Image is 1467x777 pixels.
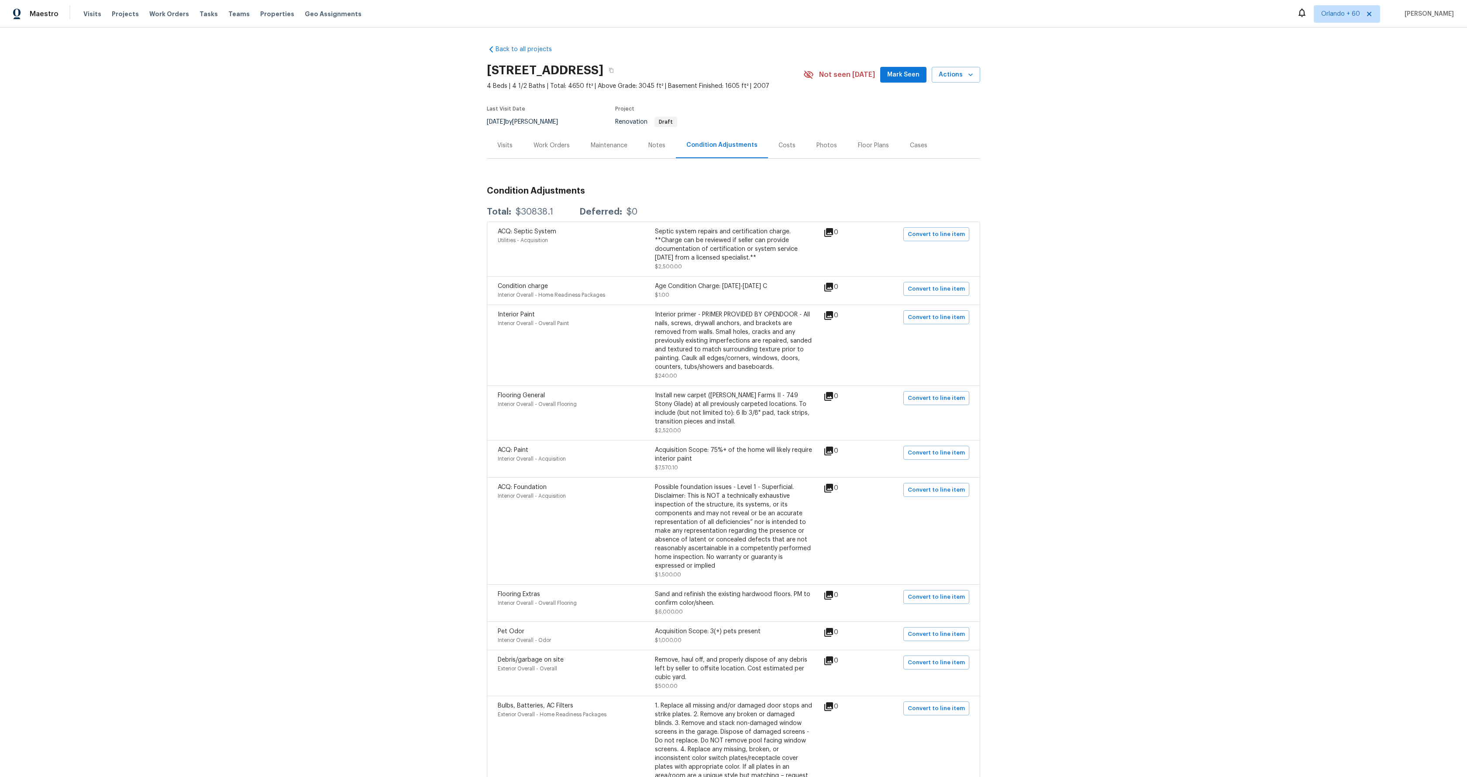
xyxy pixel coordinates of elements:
span: ACQ: Septic System [498,229,556,235]
span: $500.00 [655,683,678,689]
span: Utilities - Acquisition [498,238,548,243]
span: Tasks [200,11,218,17]
div: $0 [627,208,637,216]
button: Convert to line item [903,590,969,604]
div: Floor Plans [858,141,889,150]
div: 0 [823,656,866,666]
div: Total: [487,208,511,216]
div: Maintenance [591,141,627,150]
div: Acquisition Scope: 75%+ of the home will likely require interior paint [655,446,812,463]
button: Convert to line item [903,446,969,460]
span: Convert to line item [908,448,965,458]
div: $30838.1 [516,208,553,216]
button: Convert to line item [903,227,969,241]
span: $1,000.00 [655,638,682,643]
button: Copy Address [603,62,619,78]
button: Convert to line item [903,627,969,641]
span: Convert to line item [908,629,965,639]
span: Interior Overall - Overall Paint [498,321,569,326]
span: Interior Overall - Overall Flooring [498,402,577,407]
span: Geo Assignments [305,10,362,18]
span: Convert to line item [908,393,965,403]
span: Work Orders [149,10,189,18]
span: Interior Overall - Acquisition [498,456,566,461]
span: Renovation [615,119,677,125]
div: 0 [823,282,866,292]
span: Convert to line item [908,485,965,495]
span: Orlando + 60 [1321,10,1360,18]
span: Teams [228,10,250,18]
span: $240.00 [655,373,677,378]
span: $1.00 [655,292,669,298]
span: Exterior Overall - Overall [498,666,557,671]
h2: [STREET_ADDRESS] [487,66,603,75]
span: $1,500.00 [655,572,681,577]
div: Deferred: [579,208,622,216]
div: Work Orders [534,141,570,150]
div: Age Condition Charge: [DATE]-[DATE] C [655,282,812,291]
span: Interior Overall - Overall Flooring [498,600,577,606]
span: Interior Overall - Acquisition [498,493,566,499]
div: Acquisition Scope: 3(+) pets present [655,627,812,636]
span: $6,000.00 [655,609,683,614]
span: Convert to line item [908,229,965,239]
span: Debris/garbage on site [498,657,564,663]
span: ACQ: Paint [498,447,528,453]
div: Septic system repairs and certification charge. **Charge can be reviewed if seller can provide do... [655,227,812,262]
div: Remove, haul off, and properly dispose of any debris left by seller to offsite location. Cost est... [655,656,812,682]
span: ACQ: Foundation [498,484,547,490]
span: Properties [260,10,294,18]
div: Condition Adjustments [686,141,758,149]
button: Convert to line item [903,483,969,497]
button: Mark Seen [880,67,926,83]
span: Exterior Overall - Home Readiness Packages [498,712,606,717]
span: 4 Beds | 4 1/2 Baths | Total: 4650 ft² | Above Grade: 3045 ft² | Basement Finished: 1605 ft² | 2007 [487,82,803,90]
span: Last Visit Date [487,106,525,111]
div: 0 [823,627,866,638]
span: [DATE] [487,119,505,125]
span: Flooring General [498,392,545,399]
button: Convert to line item [903,282,969,296]
span: Maestro [30,10,59,18]
span: Convert to line item [908,592,965,602]
span: Visits [83,10,101,18]
span: Project [615,106,634,111]
div: Photos [816,141,837,150]
span: Interior Overall - Odor [498,638,551,643]
div: 0 [823,446,866,456]
span: Projects [112,10,139,18]
span: Convert to line item [908,704,965,714]
div: Interior primer - PRIMER PROVIDED BY OPENDOOR - All nails, screws, drywall anchors, and brackets ... [655,310,812,371]
button: Convert to line item [903,656,969,669]
button: Convert to line item [903,310,969,324]
span: Bulbs, Batteries, AC Filters [498,703,573,709]
div: 0 [823,227,866,238]
div: Costs [778,141,795,150]
span: $2,500.00 [655,264,682,269]
div: Notes [648,141,665,150]
button: Actions [932,67,980,83]
span: Mark Seen [887,69,919,80]
div: 0 [823,391,866,402]
button: Convert to line item [903,391,969,405]
div: by [PERSON_NAME] [487,117,568,127]
span: Flooring Extras [498,591,540,597]
a: Back to all projects [487,45,571,54]
span: Convert to line item [908,658,965,668]
span: Pet Odor [498,628,524,635]
div: 0 [823,590,866,600]
span: [PERSON_NAME] [1401,10,1454,18]
span: Interior Overall - Home Readiness Packages [498,292,605,298]
div: Cases [910,141,927,150]
span: Interior Paint [498,312,535,318]
span: Not seen [DATE] [819,70,875,79]
div: 0 [823,483,866,493]
div: Sand and refinish the existing hardwood floors. PM to confirm color/sheen. [655,590,812,607]
span: Actions [939,69,973,80]
h3: Condition Adjustments [487,187,980,195]
span: Convert to line item [908,312,965,323]
span: Condition charge [498,283,548,289]
span: Convert to line item [908,284,965,294]
div: Possible foundation issues - Level 1 - Superficial. Disclaimer: This is NOT a technically exhaust... [655,483,812,570]
div: Visits [497,141,513,150]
